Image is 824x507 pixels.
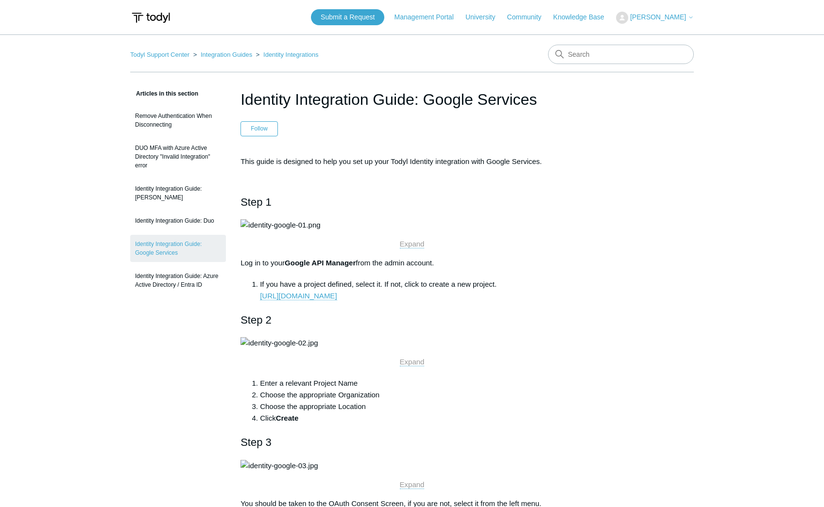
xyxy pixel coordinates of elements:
[260,389,584,401] li: Choose the appropriate Organization
[276,414,299,422] strong: Create
[130,212,226,230] a: Identity Integration Guide: Duo
[260,377,584,389] li: Enter a relevant Project Name
[130,139,226,175] a: DUO MFA with Azure Active Directory "Invalid Integration" error
[240,219,320,231] img: identity-google-01.png
[630,13,686,21] span: [PERSON_NAME]
[548,45,694,64] input: Search
[260,412,584,424] li: Click
[240,434,584,451] h2: Step 3
[130,51,191,58] li: Todyl Support Center
[130,235,226,262] a: Identity Integration Guide: Google Services
[130,9,172,27] img: Todyl Support Center Help Center home page
[240,460,318,472] img: identity-google-03.jpg
[240,311,584,328] h2: Step 2
[465,12,505,22] a: University
[400,240,425,248] a: Expand
[553,12,614,22] a: Knowledge Base
[260,278,584,302] li: If you have a project defined, select it. If not, click to create a new project.
[260,401,584,412] li: Choose the appropriate Location
[191,51,254,58] li: Integration Guides
[260,292,337,300] a: [URL][DOMAIN_NAME]
[130,180,226,207] a: Identity Integration Guide: [PERSON_NAME]
[311,9,384,25] a: Submit a Request
[240,88,584,111] h1: Identity Integration Guide: Google Services
[240,156,584,167] p: This guide is designed to help you set up your Todyl Identity integration with Google Services.
[263,51,318,58] a: Identity Integrations
[130,267,226,294] a: Identity Integration Guide: Azure Active Directory / Entra ID
[400,358,425,366] a: Expand
[240,337,318,349] img: identity-google-02.jpg
[240,257,584,269] p: Log in to your from the admin account.
[616,12,694,24] button: [PERSON_NAME]
[400,358,425,366] span: Expand
[130,90,198,97] span: Articles in this section
[240,121,278,136] button: Follow Article
[400,480,425,489] a: Expand
[254,51,319,58] li: Identity Integrations
[507,12,551,22] a: Community
[285,259,356,267] strong: Google API Manager
[240,194,584,211] h2: Step 1
[400,240,425,248] span: Expand
[395,12,463,22] a: Management Portal
[130,51,189,58] a: Todyl Support Center
[201,51,252,58] a: Integration Guides
[130,107,226,134] a: Remove Authentication When Disconnecting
